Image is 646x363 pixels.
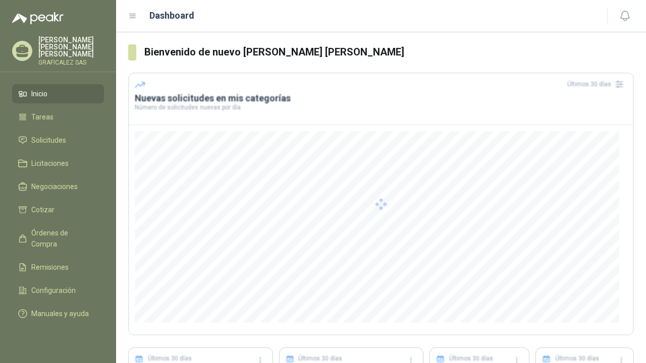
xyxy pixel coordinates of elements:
[12,258,104,277] a: Remisiones
[31,227,94,250] span: Órdenes de Compra
[31,308,89,319] span: Manuales y ayuda
[38,36,104,57] p: [PERSON_NAME] [PERSON_NAME] [PERSON_NAME]
[12,281,104,300] a: Configuración
[31,204,55,215] span: Cotizar
[31,158,69,169] span: Licitaciones
[31,285,76,296] span: Configuración
[31,111,53,123] span: Tareas
[12,200,104,219] a: Cotizar
[38,59,104,66] p: GRAFICALEZ SAS
[144,44,634,60] h3: Bienvenido de nuevo [PERSON_NAME] [PERSON_NAME]
[12,304,104,323] a: Manuales y ayuda
[12,223,104,254] a: Órdenes de Compra
[12,12,64,24] img: Logo peakr
[149,9,194,23] h1: Dashboard
[31,135,66,146] span: Solicitudes
[31,262,69,273] span: Remisiones
[12,131,104,150] a: Solicitudes
[31,181,78,192] span: Negociaciones
[12,177,104,196] a: Negociaciones
[12,154,104,173] a: Licitaciones
[12,107,104,127] a: Tareas
[12,84,104,103] a: Inicio
[31,88,47,99] span: Inicio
